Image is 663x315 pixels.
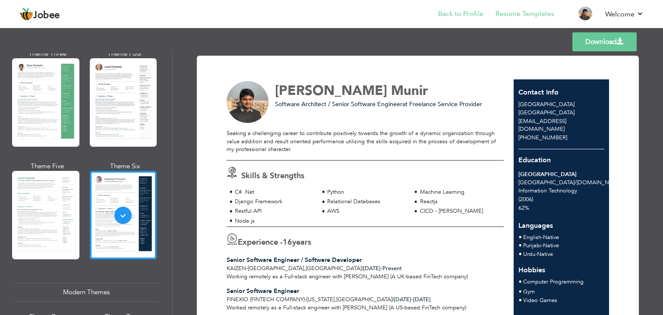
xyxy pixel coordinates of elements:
[283,237,292,248] span: 16
[391,82,428,100] span: Munir
[241,170,304,181] span: Skills & Strengths
[518,204,529,212] span: 62%
[518,195,533,203] span: (2006)
[496,9,554,19] a: Resume Templates
[33,11,60,20] span: Jobee
[605,9,644,19] a: Welcome
[523,233,541,241] span: English
[306,265,362,272] span: [GEOGRAPHIC_DATA]
[523,250,559,259] li: Native
[327,188,406,196] div: Python
[19,7,33,21] img: jobee.io
[248,265,304,272] span: [GEOGRAPHIC_DATA]
[304,265,306,272] span: ,
[227,296,305,303] span: Finexio (FinTech Company)
[518,109,575,117] span: [GEOGRAPHIC_DATA]
[394,296,431,303] span: [DATE]
[283,237,311,248] label: years
[523,242,541,249] span: Punjabi
[14,162,81,171] div: Theme Five
[238,237,283,248] span: Experience -
[392,296,394,303] span: |
[275,82,387,100] span: [PERSON_NAME]
[92,49,159,58] div: Theme Four
[92,162,159,171] div: Theme Six
[235,207,314,215] div: Restful API
[363,265,402,272] span: Present
[541,233,543,241] span: -
[518,155,551,165] span: Education
[402,100,482,108] span: at Freelance Service Provider
[518,265,545,275] span: Hobbies
[411,296,413,303] span: -
[518,170,604,179] div: [GEOGRAPHIC_DATA]
[19,7,60,21] a: Jobee
[227,287,299,295] span: Senior Software Engineer
[306,296,335,303] span: [US_STATE]
[227,256,362,264] span: Senior Software Engineer / Software Developer
[572,32,637,51] a: Download
[420,198,499,206] div: Reactjs
[227,265,246,272] span: Kaizen
[535,250,537,258] span: -
[575,179,577,186] span: /
[438,9,483,19] a: Back to Profile
[235,198,314,206] div: Django Framework
[362,265,363,272] span: |
[523,296,557,304] span: Video Games
[541,242,543,249] span: -
[518,101,575,108] span: [GEOGRAPHIC_DATA]
[518,214,553,231] span: Languages
[518,117,566,133] span: [EMAIL_ADDRESS][DOMAIN_NAME]
[523,242,559,250] li: Native
[275,100,402,108] span: Software Architect / Senior Software Engineer
[327,207,406,215] div: AWS
[523,278,584,286] span: Computer Programming
[381,265,382,272] span: -
[363,265,382,272] span: [DATE]
[336,296,392,303] span: [GEOGRAPHIC_DATA]
[518,134,567,142] span: [PHONE_NUMBER]
[222,304,509,312] div: Worked remotely as a Full-stack engineer with [PERSON_NAME] (A US-based FinTech company)
[227,81,269,123] img: No image
[420,207,499,215] div: CICD - [PERSON_NAME]
[518,179,623,195] span: [GEOGRAPHIC_DATA] [DOMAIN_NAME] Information Technology
[518,88,559,97] span: Contact Info
[14,283,158,302] div: Modern Themes
[420,188,499,196] div: Machine Learning
[305,296,306,303] span: -
[578,6,592,20] img: Profile Img
[523,288,535,296] span: Gym
[523,233,559,242] li: Native
[227,129,504,154] div: Seeking a challenging career to contribute positively towards the growth of a dynamic organizatio...
[235,217,314,225] div: Node.js
[335,296,336,303] span: ,
[246,265,248,272] span: -
[394,296,413,303] span: [DATE]
[523,250,535,258] span: Urdu
[327,198,406,206] div: Relational Databases
[235,188,314,196] div: C# .Net
[14,49,81,58] div: Theme Three
[222,273,509,281] div: Working remotely as a Full-stack engineer with [PERSON_NAME] (A UK-based FinTech company)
